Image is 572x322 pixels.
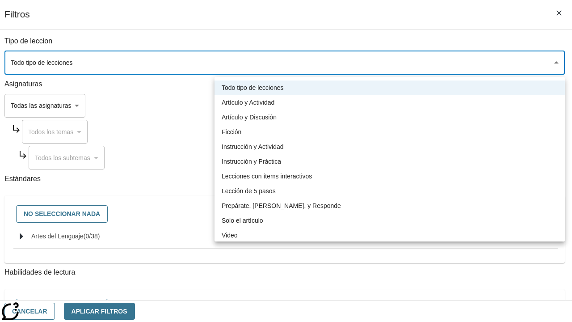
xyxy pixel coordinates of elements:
li: Artículo y Discusión [214,110,565,125]
li: Lecciones con ítems interactivos [214,169,565,184]
li: Todo tipo de lecciones [214,80,565,95]
li: Solo el artículo [214,213,565,228]
li: Prepárate, [PERSON_NAME], y Responde [214,199,565,213]
li: Lección de 5 pasos [214,184,565,199]
li: Ficción [214,125,565,140]
ul: Seleccione un tipo de lección [214,77,565,246]
li: Artículo y Actividad [214,95,565,110]
li: Instrucción y Práctica [214,154,565,169]
li: Video [214,228,565,243]
li: Instrucción y Actividad [214,140,565,154]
